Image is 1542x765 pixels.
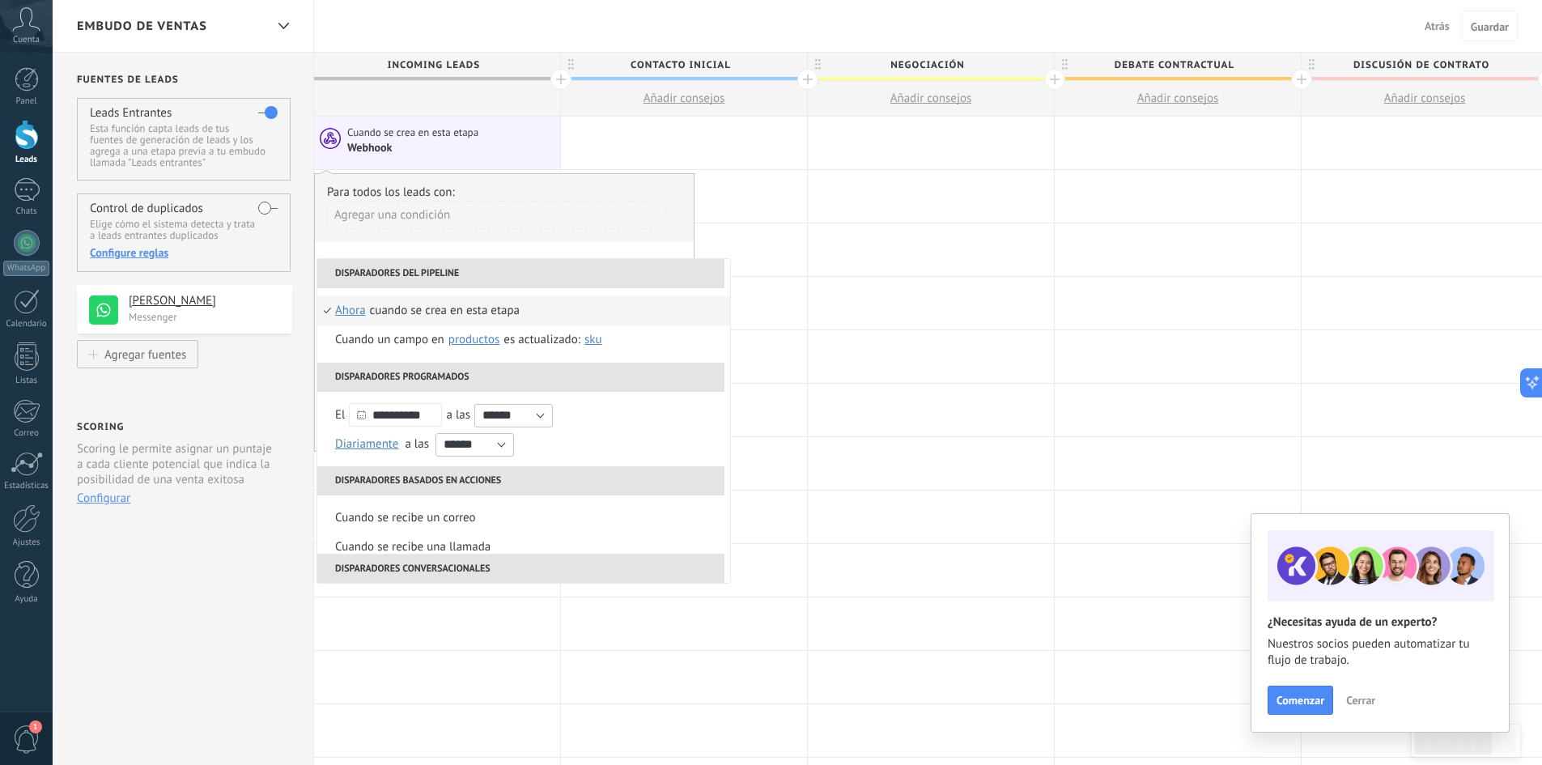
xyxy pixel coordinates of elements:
span: Negociación [808,53,1046,78]
li: Disparadores basados en acciones [317,466,724,495]
div: Agregar fuentes [104,347,186,361]
span: Guardar [1471,21,1509,32]
h2: Scoring [77,421,124,433]
div: WhatsApp [3,261,49,276]
button: Diariamente [335,429,405,458]
div: Para todos los leads con: [327,185,682,200]
p: Elige cómo el sistema detecta y trata a leads entrantes duplicados [90,219,277,241]
button: Comenzar [1268,686,1333,715]
div: Incoming leads [314,53,560,77]
div: Cuando se recibe una llamada [335,533,491,562]
p: Messenger [129,310,282,324]
span: 1 [29,720,42,733]
h4: [PERSON_NAME] [129,293,280,309]
button: SKU [580,325,606,355]
span: Diariamente [335,436,398,452]
div: Agregar una condición [327,201,665,229]
p: Esta función capta leads de tus fuentes de generación de leads y los agrega a una etapa previa a ... [90,123,277,168]
span: Cerrar [1346,695,1375,706]
span: Atrás [1425,19,1450,33]
button: ahora [335,296,370,325]
span: a las [446,407,470,423]
div: Leads [3,155,50,165]
h2: ¿Necesitas ayuda de un experto? [1268,614,1493,630]
span: webhook [347,141,394,155]
div: Cuando un campo en es actualizado: [335,325,606,355]
div: Ajustes [3,538,50,548]
div: Calendario [3,319,50,329]
span: Embudo de ventas [77,19,207,34]
button: Productos [444,325,503,355]
button: Añadir consejos [808,81,1054,116]
h2: Fuentes de leads [77,74,292,86]
div: Configure reglas [90,245,277,260]
div: Chats [3,206,50,217]
span: Comenzar [1277,695,1324,706]
li: Disparadores conversacionales [317,554,724,583]
div: Contacto inicial [561,53,807,77]
span: Añadir consejos [890,91,972,106]
span: Debate contractual [1055,53,1293,78]
h4: Control de duplicados [90,201,203,216]
span: Añadir consejos [1137,91,1219,106]
div: Debate contractual [1055,53,1301,77]
h4: Leads Entrantes [90,105,172,121]
button: Cerrar [1339,688,1383,712]
span: Añadir consejos [644,91,725,106]
div: Cuando se crea en esta etapa [370,296,520,325]
span: SKU [584,332,602,347]
p: Scoring le permite asignar un puntaje a cada cliente potencial que indica la posibilidad de una v... [77,441,278,487]
button: Guardar [1462,11,1518,41]
li: Disparadores programados [317,363,724,392]
div: Negociación [808,53,1054,77]
div: Embudo de ventas [270,11,297,42]
span: Añadir consejos [1384,91,1466,106]
span: Cuenta [13,35,40,45]
button: Añadir consejos [1055,81,1301,116]
button: Atrás [1418,14,1456,38]
span: El [335,407,345,423]
span: ahora [335,296,366,325]
div: Correo [3,428,50,439]
div: Estadísticas [3,481,50,491]
span: a las [405,436,429,452]
button: Configurar [77,491,130,506]
button: Agregar fuentes [77,340,198,368]
span: Discusión de contrato [1302,53,1540,78]
div: Panel [3,96,50,107]
span: Cuando se crea en esta etapa [347,125,481,140]
span: Nuestros socios pueden automatizar tu flujo de trabajo. [1268,636,1493,669]
div: Cuando se recibe un correo [335,504,476,533]
div: Listas [3,376,50,386]
div: Ayuda [3,594,50,605]
span: Contacto inicial [561,53,799,78]
li: Disparadores del pipeline [317,259,724,288]
span: Productos [448,332,499,347]
button: Añadir consejos [561,81,807,116]
span: Incoming leads [314,53,552,78]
